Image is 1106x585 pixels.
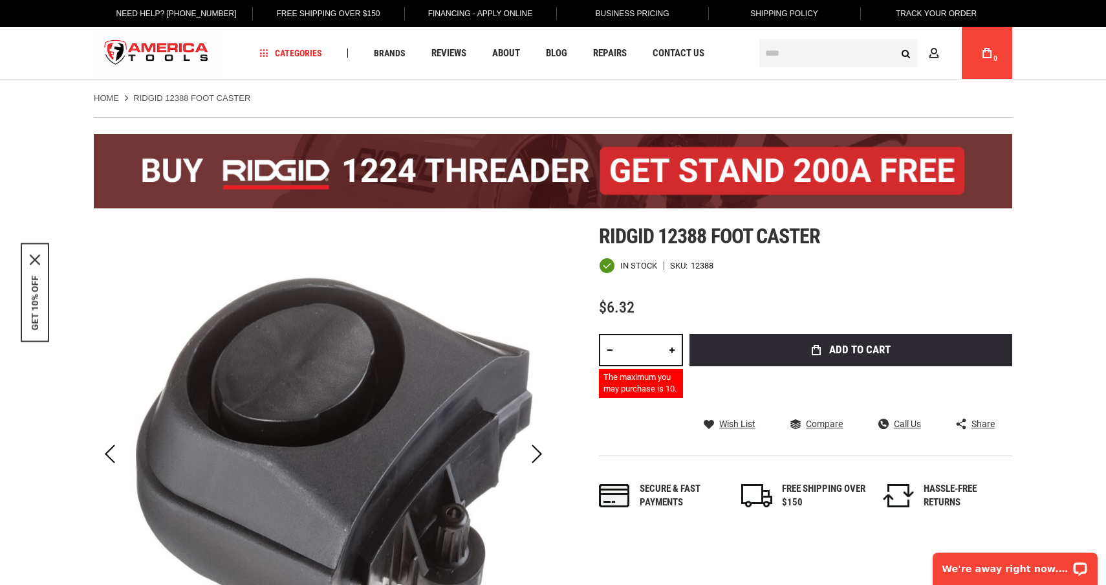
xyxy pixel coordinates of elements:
span: 0 [993,55,997,62]
a: Brands [368,45,411,62]
svg: close icon [30,255,40,265]
span: Categories [260,49,322,58]
iframe: Secure express checkout frame [687,370,1015,408]
a: Categories [254,45,328,62]
img: payments [599,484,630,507]
div: 12388 [691,261,713,270]
span: About [492,49,520,58]
span: Compare [806,419,843,428]
button: GET 10% OFF [30,276,40,331]
span: Wish List [719,419,755,428]
iframe: LiveChat chat widget [924,544,1106,585]
span: Reviews [431,49,466,58]
div: FREE SHIPPING OVER $150 [782,482,866,510]
span: Share [971,419,995,428]
span: Repairs [593,49,627,58]
img: returns [883,484,914,507]
a: store logo [94,29,219,78]
a: Compare [790,418,843,430]
img: BOGO: Buy the RIDGID® 1224 Threader (26092), get the 92467 200A Stand FREE! [94,134,1012,208]
strong: RIDGID 12388 FOOT CASTER [133,93,250,103]
button: Add to Cart [689,334,1012,366]
a: Blog [540,45,573,62]
a: Reviews [426,45,472,62]
span: Add to Cart [829,344,891,355]
div: HASSLE-FREE RETURNS [924,482,1008,510]
button: Search [893,41,918,65]
div: Availability [599,258,657,274]
div: The maximum you may purchase is 10. [599,369,683,398]
a: Call Us [878,418,921,430]
span: $6.32 [599,298,634,316]
span: Blog [546,49,567,58]
a: 0 [975,27,999,79]
a: Home [94,93,119,104]
div: Secure & fast payments [640,482,724,510]
a: Repairs [587,45,633,62]
button: Close [30,255,40,265]
span: Contact Us [653,49,704,58]
a: Wish List [704,418,755,430]
span: Ridgid 12388 foot caster [599,224,820,248]
a: Contact Us [647,45,710,62]
span: Call Us [894,419,921,428]
img: America Tools [94,29,219,78]
span: In stock [620,261,657,270]
span: Brands [374,49,406,58]
img: shipping [741,484,772,507]
a: About [486,45,526,62]
span: Shipping Policy [750,9,818,18]
strong: SKU [670,261,691,270]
